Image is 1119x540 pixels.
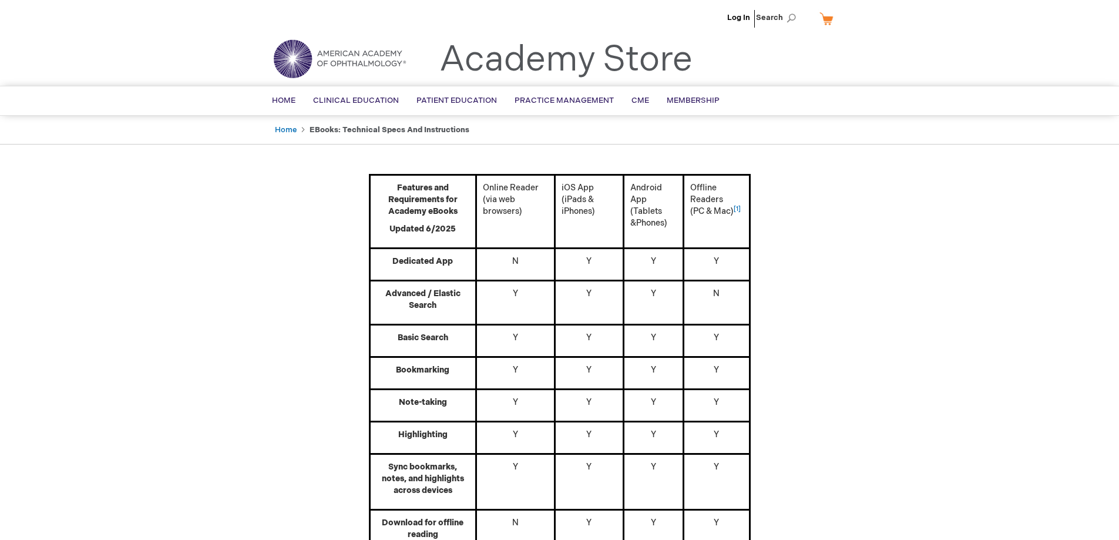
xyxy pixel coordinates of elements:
[562,182,617,217] p: iOS App (iPads & iPhones)
[631,96,649,105] span: CME
[630,288,677,300] p: Y
[310,125,469,135] strong: eBooks: Technical Specs and Instructions
[630,332,677,344] p: Y
[483,429,547,441] p: Y
[562,288,617,300] p: Y
[396,365,449,375] strong: Bookmarking
[690,429,742,441] p: Y
[416,96,497,105] span: Patient Education
[630,461,677,473] p: Y
[756,6,801,29] span: Search
[399,397,447,407] strong: Note-taking
[630,397,677,408] p: Y
[630,517,677,529] p: Y
[562,397,617,408] p: Y
[690,397,742,408] p: Y
[382,518,463,539] strong: Download for offline reading
[630,429,677,441] p: Y
[483,288,547,300] p: Y
[562,332,617,344] p: Y
[630,364,677,376] p: Y
[483,461,547,473] p: Y
[483,332,547,344] p: Y
[439,39,693,81] a: Academy Store
[483,517,547,529] p: N
[275,125,297,135] a: Home
[392,256,453,266] strong: Dedicated App
[690,256,742,267] p: Y
[690,461,742,473] p: Y
[562,461,617,473] p: Y
[727,13,750,22] a: Log In
[398,430,448,440] strong: Highlighting
[483,256,547,267] p: N
[483,364,547,376] p: Y
[385,289,461,310] strong: Advanced / Elastic Search
[313,96,399,105] span: Clinical Education
[690,182,742,217] p: Offline Readers (PC & Mac)
[562,364,617,376] p: Y
[483,397,547,408] p: Y
[483,182,547,217] p: Online Reader (via web browsers)
[388,183,458,216] strong: Features and Requirements for Academy eBooks
[398,333,448,343] strong: Basic Search
[562,256,617,267] p: Y
[630,256,677,267] p: Y
[734,206,741,216] a: [1]
[562,517,617,529] p: Y
[389,224,456,234] strong: Updated 6/2025
[734,206,741,213] sup: [1]
[667,96,720,105] span: Membership
[515,96,614,105] span: Practice Management
[690,288,742,300] p: N
[562,429,617,441] p: Y
[690,364,742,376] p: Y
[382,462,464,495] strong: Sync bookmarks, notes, and highlights across devices
[630,182,677,229] p: Android App (Tablets &Phones)
[272,96,295,105] span: Home
[690,332,742,344] p: Y
[690,517,742,529] p: Y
